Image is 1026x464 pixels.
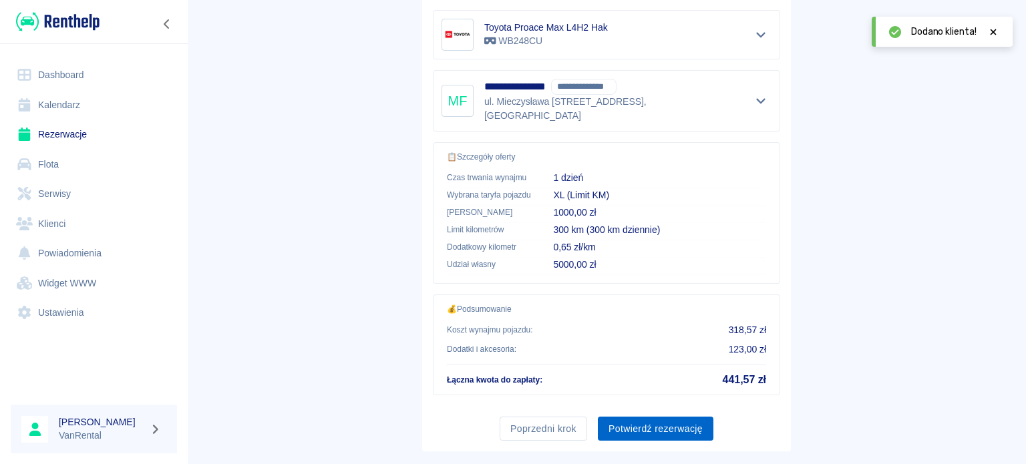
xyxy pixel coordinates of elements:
[444,21,471,48] img: Image
[59,429,144,443] p: VanRental
[729,323,766,337] p: 318,57 zł
[447,241,532,253] p: Dodatkowy kilometr
[11,179,177,209] a: Serwisy
[729,342,766,357] p: 123,00 zł
[16,11,100,33] img: Renthelp logo
[157,15,177,33] button: Zwiń nawigację
[447,324,533,336] p: Koszt wynajmu pojazdu :
[11,238,177,268] a: Powiadomienia
[553,206,766,220] p: 1000,00 zł
[484,21,608,34] h6: Toyota Proace Max L4H2 Hak
[447,258,532,270] p: Udział własny
[447,343,516,355] p: Dodatki i akcesoria :
[723,373,766,387] h5: 441,57 zł
[447,374,542,386] p: Łączna kwota do zapłaty :
[484,34,608,48] p: WB248CU
[442,85,474,117] div: MF
[553,223,766,237] p: 300 km (300 km dziennie)
[447,206,532,218] p: [PERSON_NAME]
[11,120,177,150] a: Rezerwacje
[447,224,532,236] p: Limit kilometrów
[11,60,177,90] a: Dashboard
[447,151,766,163] p: 📋 Szczegóły oferty
[59,415,144,429] h6: [PERSON_NAME]
[447,172,532,184] p: Czas trwania wynajmu
[553,240,766,254] p: 0,65 zł/km
[11,268,177,298] a: Widget WWW
[484,95,739,123] p: ul. Mieczysława [STREET_ADDRESS] , [GEOGRAPHIC_DATA]
[598,417,713,441] button: Potwierdź rezerwację
[447,303,766,315] p: 💰 Podsumowanie
[750,91,772,110] button: Pokaż szczegóły
[11,209,177,239] a: Klienci
[750,25,772,44] button: Pokaż szczegóły
[11,150,177,180] a: Flota
[11,90,177,120] a: Kalendarz
[553,188,766,202] p: XL (Limit KM)
[553,171,766,185] p: 1 dzień
[911,25,977,39] span: Dodano klienta!
[447,189,532,201] p: Wybrana taryfa pojazdu
[11,11,100,33] a: Renthelp logo
[500,417,587,441] button: Poprzedni krok
[11,298,177,328] a: Ustawienia
[553,258,766,272] p: 5000,00 zł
